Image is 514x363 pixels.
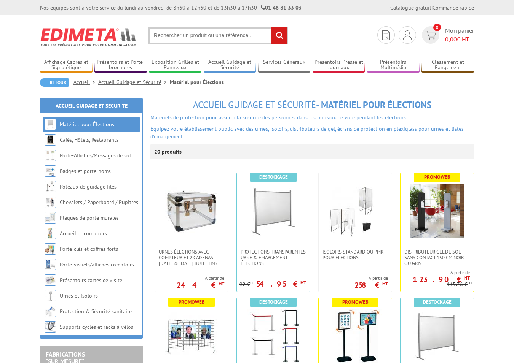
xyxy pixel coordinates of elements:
[60,292,98,299] a: Urnes et isoloirs
[60,246,118,252] a: Porte-clés et coffres-forts
[259,299,288,305] b: Destockage
[319,249,392,260] a: ISOLOIRS STANDARD OU PMR POUR ELECTIONS
[98,79,170,86] a: Accueil Guidage et Sécurité
[313,59,365,71] a: Présentoirs Presse et Journaux
[165,309,218,363] img: Grilles Exposition Economiques Noires H 200 x L 100 cm
[40,23,137,51] img: Edimeta
[60,261,134,268] a: Porte-visuels/affiches comptoirs
[342,299,369,305] b: Promoweb
[60,121,114,128] a: Matériel pour Élections
[45,228,56,239] img: Accueil et comptoirs
[45,165,56,177] img: Badges et porte-noms
[390,4,431,11] a: Catalogue gratuit
[150,100,474,110] h1: - Matériel pour Élections
[193,99,316,111] span: Accueil Guidage et Sécurité
[45,119,56,130] img: Matériel pour Élections
[60,168,111,174] a: Badges et porte-noms
[170,78,224,86] li: Matériel pour Élections
[464,275,470,281] sup: HT
[239,282,255,287] p: 92 €
[404,249,470,266] span: DISTRIBUTEUR GEL DE SOL SANS CONTACT 150 cm NOIR OU GRIS
[247,309,300,363] img: POTELETS DE GUIDAGE SANGLE 2 METRES GRIS OU NOIRS EXTENSIBLEs
[445,26,474,44] span: Mon panier
[367,59,420,71] a: Présentoirs Multimédia
[425,31,436,40] img: devis rapide
[447,282,472,287] p: 145.76 €
[354,283,388,287] p: 258 €
[60,136,118,143] a: Cafés, Hôtels, Restaurants
[45,197,56,208] img: Chevalets / Paperboard / Pupitres
[413,277,470,282] p: 123.90 €
[149,59,201,71] a: Exposition Grilles et Panneaux
[40,78,69,87] a: Retour
[45,150,56,161] img: Porte-Affiches/Messages de sol
[433,4,474,11] a: Commande rapide
[60,152,131,159] a: Porte-Affiches/Messages de sol
[60,199,138,206] a: Chevalets / Paperboard / Pupitres
[421,59,474,71] a: Classement et Rangement
[250,280,255,285] sup: HT
[60,230,107,237] a: Accueil et comptoirs
[73,79,98,86] a: Accueil
[219,281,224,287] sup: HT
[148,27,288,44] input: Rechercher un produit ou une référence...
[390,4,474,11] div: |
[94,59,147,71] a: Présentoirs et Porte-brochures
[329,309,382,363] img: Porte-affiches / Porte-messages Black-Line® H 133 ou 158 cm Cadro-Clic® noirs
[247,184,300,238] img: Protections Transparentes Urne & Emargement élections
[45,274,56,286] img: Présentoirs cartes de visite
[45,212,56,224] img: Plaques de porte murales
[258,59,311,71] a: Services Généraux
[45,259,56,270] img: Porte-visuels/affiches comptoirs
[410,309,464,363] img: Cloisons Écrans de protection Plexiglass/Alu pour comptoirs & Bureaux
[155,249,228,266] a: urnes élections avec compteur et 2 cadenas - [DATE] & [DATE] bulletins
[150,114,474,121] p: Matériels de protection pour assurer la sécurité des personnes dans les bureaux de vote pendant l...
[401,249,474,266] a: DISTRIBUTEUR GEL DE SOL SANS CONTACT 150 cm NOIR OU GRIS
[424,174,450,180] b: Promoweb
[179,299,205,305] b: Promoweb
[60,183,117,190] a: Poteaux de guidage files
[45,306,56,317] img: Protection & Sécurité sanitaire
[241,249,306,266] span: Protections Transparentes Urne & Emargement élections
[261,4,302,11] strong: 01 46 81 33 03
[45,181,56,192] img: Poteaux de guidage files
[177,283,224,287] p: 244 €
[410,184,464,238] img: DISTRIBUTEUR GEL DE SOL SANS CONTACT 150 cm NOIR OU GRIS
[322,249,388,260] span: ISOLOIRS STANDARD OU PMR POUR ELECTIONS
[445,35,474,44] span: € HT
[354,275,388,281] span: A partir de
[256,282,306,286] p: 54.95 €
[382,30,390,40] img: devis rapide
[60,214,119,221] a: Plaques de porte murales
[45,321,56,333] img: Supports cycles et racks à vélos
[271,27,287,44] input: rechercher
[237,249,310,266] a: Protections Transparentes Urne & Emargement élections
[468,280,472,285] sup: HT
[165,184,218,238] img: urnes élections avec compteur et 2 cadenas - 1000 & 1300 bulletins
[445,35,457,43] span: 0,00
[45,134,56,146] img: Cafés, Hôtels, Restaurants
[60,323,133,330] a: Supports cycles et racks à vélos
[40,59,93,71] a: Affichage Cadres et Signalétique
[420,26,474,44] a: devis rapide 0 Mon panier 0,00€ HT
[150,125,474,140] p: Équipez votre établissement public avec des urnes, isoloirs, distributeurs de gel, écrans de prot...
[159,249,224,266] span: urnes élections avec compteur et 2 cadenas - [DATE] & [DATE] bulletins
[60,308,132,315] a: Protection & Sécurité sanitaire
[204,59,256,71] a: Accueil Guidage et Sécurité
[45,243,56,255] img: Porte-clés et coffres-forts
[259,174,288,180] b: Destockage
[154,144,183,159] p: 20 produits
[382,281,388,287] sup: HT
[300,279,306,286] sup: HT
[433,24,441,31] span: 0
[40,4,302,11] div: Nos équipes sont à votre service du lundi au vendredi de 8h30 à 12h30 et de 13h30 à 17h30
[403,30,412,40] img: devis rapide
[56,102,128,109] a: Accueil Guidage et Sécurité
[329,184,382,238] img: ISOLOIRS STANDARD OU PMR POUR ELECTIONS
[423,299,452,305] b: Destockage
[45,290,56,301] img: Urnes et isoloirs
[177,275,224,281] span: A partir de
[401,269,470,276] span: A partir de
[60,277,122,284] a: Présentoirs cartes de visite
